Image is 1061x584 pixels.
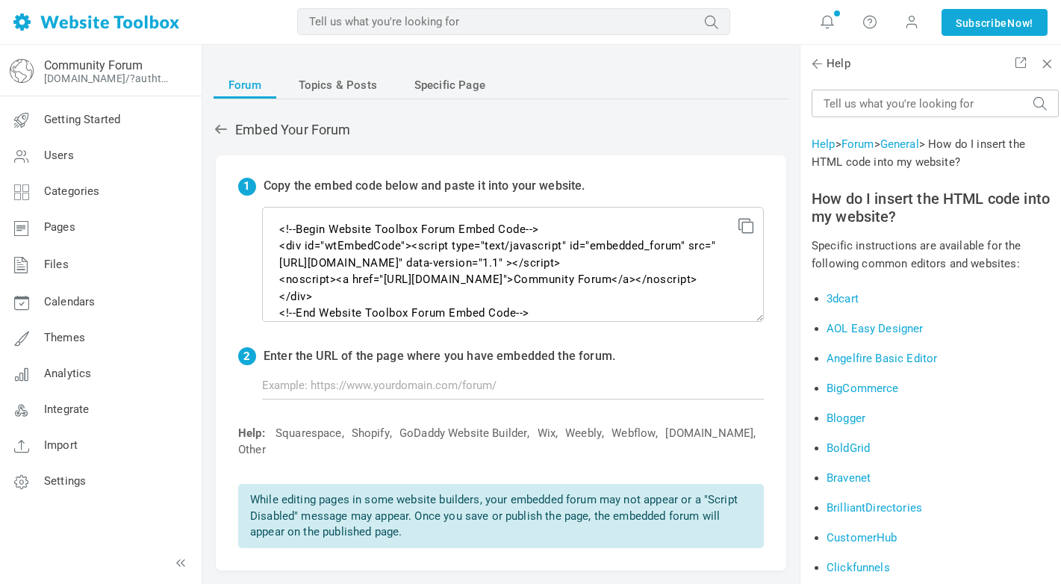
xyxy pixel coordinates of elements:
[264,178,585,195] p: Copy the embed code below and paste it into your website.
[1007,15,1033,31] span: Now!
[841,137,874,151] a: Forum
[812,56,850,72] span: Help
[399,426,527,441] a: GoDaddy Website Builder
[827,411,865,425] a: Blogger
[812,190,1059,226] h2: How do I insert the HTML code into my website?
[44,295,95,308] span: Calendars
[44,438,78,452] span: Import
[44,220,75,234] span: Pages
[880,137,919,151] a: General
[399,72,500,99] a: Specific Page
[827,382,899,395] a: BigCommerce
[228,72,261,99] span: Forum
[352,426,390,441] a: Shopify
[827,501,922,515] a: BrilliantDirectories
[612,426,656,441] a: Webflow
[538,426,556,441] a: Wix
[44,72,174,84] a: [DOMAIN_NAME]/?authtoken=6cc019cf4a0c22cf1863c8ddb40832ff&rememberMe=1
[231,426,764,458] div: , , , , , , ,
[565,426,602,441] a: Weebly
[44,474,86,488] span: Settings
[264,348,615,366] p: Enter the URL of the page where you have embedded the forum.
[297,8,730,35] input: Tell us what you're looking for
[812,137,836,151] a: Help
[942,9,1048,36] a: SubscribeNow!
[414,72,485,99] span: Specific Page
[44,113,120,126] span: Getting Started
[44,258,69,271] span: Files
[44,149,74,162] span: Users
[827,322,924,335] a: AOL Easy Designer
[238,347,256,365] span: 2
[665,426,753,441] a: [DOMAIN_NAME]
[44,58,143,72] a: Community Forum
[812,90,1059,117] input: Tell us what you're looking for
[10,59,34,83] img: globe-icon.png
[238,484,764,548] p: While editing pages in some website builders, your embedded forum may not appear or a "Script Dis...
[827,441,870,455] a: BoldGrid
[809,56,824,71] span: Back
[214,122,788,138] h2: Embed Your Forum
[827,471,871,485] a: Bravenet
[238,178,256,196] span: 1
[44,331,85,344] span: Themes
[827,292,859,305] a: 3dcart
[44,367,91,380] span: Analytics
[44,184,100,198] span: Categories
[44,403,89,416] span: Integrate
[827,561,890,574] a: Clickfunnels
[262,207,764,322] textarea: <!--Begin Website Toolbox Forum Embed Code--> <div id="wtEmbedCode"><script type="text/javascript...
[299,72,377,99] span: Topics & Posts
[238,442,266,458] a: Other
[284,72,392,99] a: Topics & Posts
[812,137,1025,169] span: > > > How do I insert the HTML code into my website?
[276,426,342,441] a: Squarespace
[827,531,897,544] a: CustomerHub
[238,426,265,440] span: Help:
[214,72,276,99] a: Forum
[827,352,937,365] a: Angelfire Basic Editor
[262,371,764,400] input: Example: https://www.yourdomain.com/forum/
